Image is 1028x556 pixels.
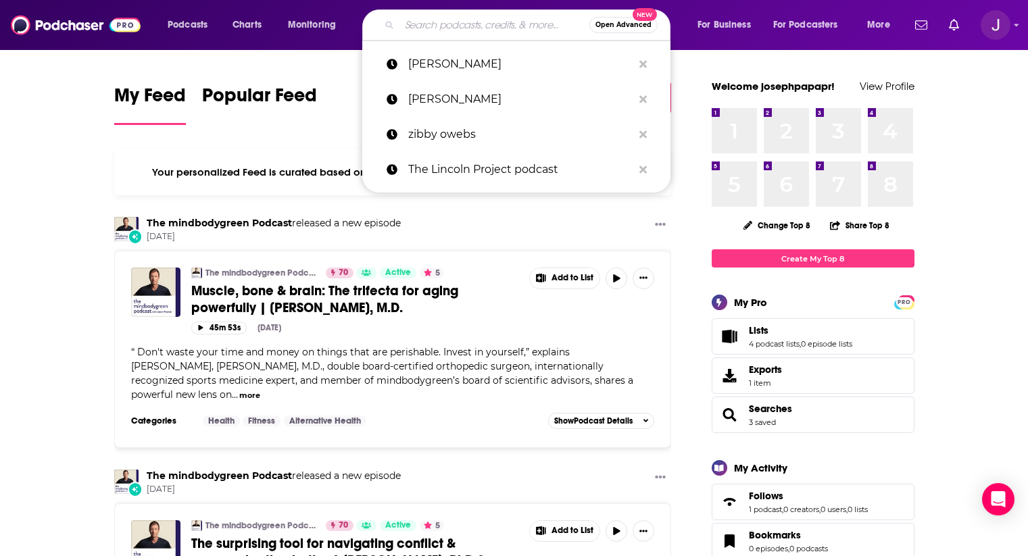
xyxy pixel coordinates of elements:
a: Follows [716,492,743,511]
img: The mindbodygreen Podcast [114,217,139,241]
span: Add to List [552,526,593,536]
div: My Activity [734,461,787,474]
img: The mindbodygreen Podcast [191,268,202,278]
button: 45m 53s [191,322,247,334]
a: Fitness [243,415,280,426]
button: Show More Button [530,521,600,541]
a: [PERSON_NAME] [362,82,670,117]
a: 70 [326,520,353,531]
a: PRO [896,297,912,307]
a: 70 [326,268,353,278]
span: , [846,505,848,514]
a: 0 podcasts [789,544,828,553]
a: Active [380,268,416,278]
button: open menu [858,14,907,36]
a: Health [203,415,240,426]
button: Change Top 8 [735,217,819,234]
a: The mindbodygreen Podcast [205,520,317,531]
a: Lists [716,327,743,346]
a: Searches [749,403,792,415]
img: The mindbodygreen Podcast [114,470,139,494]
a: Muscle, bone & brain: The trifecta for aging powerfully | Vonda Wright, M.D. [131,268,180,317]
button: more [239,390,260,401]
span: , [788,544,789,553]
a: The mindbodygreen Podcast [147,217,292,229]
span: Charts [232,16,262,34]
button: Show More Button [650,470,671,486]
span: 70 [339,266,348,280]
button: Show profile menu [981,10,1010,40]
div: Search podcasts, credits, & more... [375,9,683,41]
input: Search podcasts, credits, & more... [399,14,589,36]
span: , [819,505,821,514]
button: Show More Button [633,268,654,289]
span: Show Podcast Details [554,416,633,426]
p: zibby owebs [408,117,633,152]
button: 5 [420,268,444,278]
a: 0 users [821,505,846,514]
span: Add to List [552,273,593,283]
div: New Episode [128,229,143,244]
span: Exports [749,363,782,376]
p: zibby owens [408,82,633,117]
a: Searches [716,405,743,424]
a: 3 saved [749,418,776,427]
p: The Lincoln Project podcast [408,152,633,187]
button: open menu [764,14,858,36]
span: More [867,16,890,34]
span: ... [232,388,238,401]
span: Follows [712,484,914,520]
span: [DATE] [147,231,401,243]
a: The Lincoln Project podcast [362,152,670,187]
img: Podchaser - Follow, Share and Rate Podcasts [11,12,141,38]
span: 1 item [749,378,782,388]
a: Follows [749,490,868,502]
a: Alternative Health [284,415,366,426]
a: Bookmarks [749,529,828,541]
a: 0 lists [848,505,868,514]
span: Lists [749,324,768,336]
button: Show More Button [530,268,600,288]
button: ShowPodcast Details [548,413,655,429]
a: Charts [224,14,270,36]
a: 0 episodes [749,544,788,553]
a: Active [380,520,416,531]
div: Open Intercom Messenger [982,483,1014,515]
button: open menu [278,14,353,36]
a: Create My Top 8 [712,249,914,268]
img: The mindbodygreen Podcast [191,520,202,531]
p: Kaila Yu [408,47,633,82]
a: 0 creators [783,505,819,514]
h3: released a new episode [147,470,401,482]
span: , [782,505,783,514]
span: Logged in as josephpapapr [981,10,1010,40]
button: Show More Button [633,520,654,542]
a: 1 podcast [749,505,782,514]
button: Show More Button [650,217,671,234]
a: [PERSON_NAME] [362,47,670,82]
button: Open AdvancedNew [589,17,658,33]
span: Follows [749,490,783,502]
span: Lists [712,318,914,355]
div: New Episode [128,482,143,497]
button: open menu [688,14,768,36]
a: 4 podcast lists [749,339,800,349]
a: Muscle, bone & brain: The trifecta for aging powerfully | [PERSON_NAME], M.D. [191,282,520,316]
span: 70 [339,519,348,532]
h3: Categories [131,415,192,426]
span: Active [385,266,411,280]
a: The mindbodygreen Podcast [205,268,317,278]
span: Muscle, bone & brain: The trifecta for aging powerfully | [PERSON_NAME], M.D. [191,282,458,316]
span: Active [385,519,411,532]
span: Monitoring [288,16,336,34]
span: “ Don't waste your time and money on things that are perishable. Invest in yourself,” explains [P... [131,346,633,401]
a: Welcome josephpapapr! [712,80,835,93]
div: Your personalized Feed is curated based on the Podcasts, Creators, Users, and Lists that you Follow. [114,149,672,195]
a: Lists [749,324,852,336]
span: Bookmarks [749,529,801,541]
a: zibby owebs [362,117,670,152]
